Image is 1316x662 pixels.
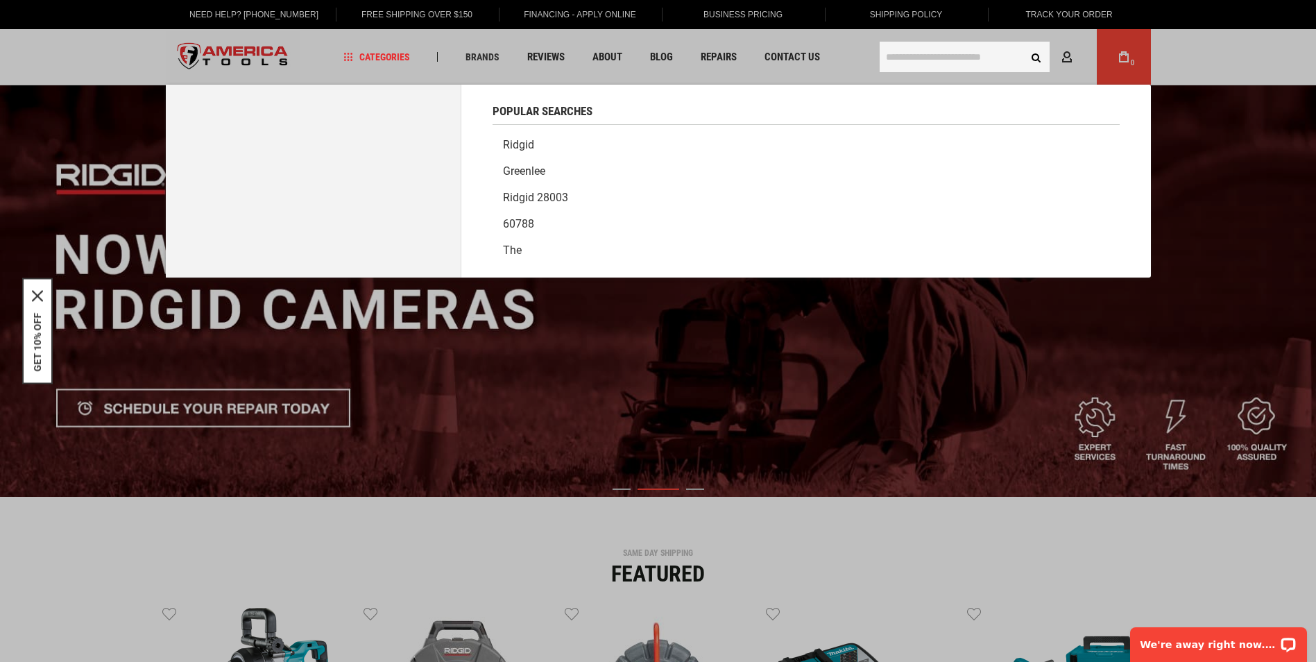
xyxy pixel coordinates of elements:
[465,52,499,62] span: Brands
[493,158,1120,185] a: Greenlee
[32,291,43,302] svg: close icon
[493,211,1120,237] a: 60788
[493,105,592,117] span: Popular Searches
[1023,44,1050,70] button: Search
[32,313,43,372] button: GET 10% OFF
[1121,618,1316,662] iframe: LiveChat chat widget
[493,237,1120,264] a: The
[343,52,410,62] span: Categories
[32,291,43,302] button: Close
[493,185,1120,211] a: Ridgid 28003
[493,132,1120,158] a: Ridgid
[459,48,506,67] a: Brands
[337,48,416,67] a: Categories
